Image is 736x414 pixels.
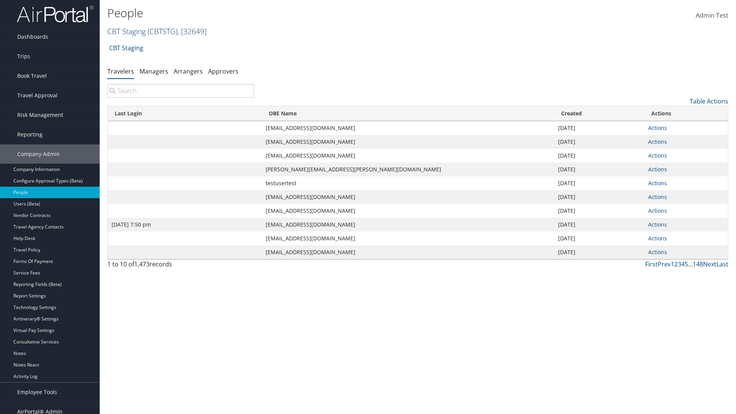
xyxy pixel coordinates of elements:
td: [DATE] [554,245,644,259]
a: Actions [648,221,667,228]
span: Risk Management [17,105,63,125]
td: [DATE] [554,135,644,149]
a: 148 [693,260,703,268]
a: Travelers [107,67,134,76]
a: 3 [678,260,681,268]
td: [DATE] [554,232,644,245]
span: 1,473 [134,260,149,268]
td: [EMAIL_ADDRESS][DOMAIN_NAME] [262,218,554,232]
td: testusertest [262,176,554,190]
span: ( CBTSTG ) [148,26,177,36]
span: Dashboards [17,27,48,46]
a: Arrangers [174,67,203,76]
td: [DATE] 7:50 pm [108,218,262,232]
th: Created: activate to sort column ascending [554,106,644,121]
a: Actions [648,152,667,159]
a: Actions [648,193,667,200]
td: [EMAIL_ADDRESS][DOMAIN_NAME] [262,190,554,204]
td: [PERSON_NAME][EMAIL_ADDRESS][PERSON_NAME][DOMAIN_NAME] [262,163,554,176]
td: [DATE] [554,163,644,176]
a: Table Actions [690,97,728,105]
span: Admin Test [696,11,728,20]
a: CBT Staging [107,26,207,36]
td: [EMAIL_ADDRESS][DOMAIN_NAME] [262,149,554,163]
a: Managers [140,67,168,76]
th: OBE Name: activate to sort column ascending [262,106,554,121]
td: [EMAIL_ADDRESS][DOMAIN_NAME] [262,204,554,218]
th: Last Login: activate to sort column ascending [108,106,262,121]
span: , [ 32649 ] [177,26,207,36]
span: Reporting [17,125,43,144]
td: [DATE] [554,190,644,204]
h1: People [107,5,521,21]
input: Search [107,84,254,98]
td: [DATE] [554,176,644,190]
span: Company Admin [17,145,60,164]
a: 1 [671,260,674,268]
div: 1 to 10 of records [107,260,254,273]
a: Last [716,260,728,268]
a: Prev [658,260,671,268]
td: [EMAIL_ADDRESS][DOMAIN_NAME] [262,121,554,135]
a: 5 [685,260,688,268]
td: [EMAIL_ADDRESS][DOMAIN_NAME] [262,245,554,259]
span: Book Travel [17,66,47,85]
a: Actions [648,179,667,187]
span: Travel Approval [17,86,58,105]
a: 2 [674,260,678,268]
td: [DATE] [554,149,644,163]
span: … [688,260,693,268]
a: Next [703,260,716,268]
td: [EMAIL_ADDRESS][DOMAIN_NAME] [262,232,554,245]
th: Actions [644,106,728,121]
td: [DATE] [554,121,644,135]
a: Actions [648,207,667,214]
a: Actions [648,166,667,173]
td: [DATE] [554,204,644,218]
a: Admin Test [696,4,728,28]
a: First [645,260,658,268]
span: Employee Tools [17,383,57,402]
a: CBT Staging [109,40,143,56]
a: Actions [648,138,667,145]
a: Actions [648,124,667,131]
a: Approvers [208,67,238,76]
span: Trips [17,47,30,66]
a: Actions [648,248,667,256]
img: airportal-logo.png [17,5,94,23]
td: [DATE] [554,218,644,232]
a: 4 [681,260,685,268]
a: Actions [648,235,667,242]
td: [EMAIL_ADDRESS][DOMAIN_NAME] [262,135,554,149]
